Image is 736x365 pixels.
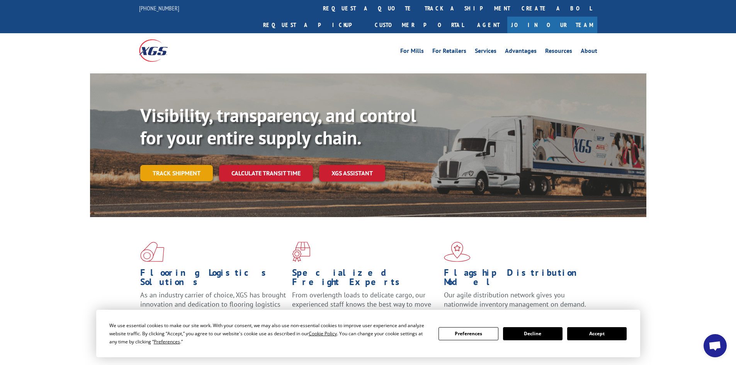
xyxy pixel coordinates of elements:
div: Open chat [704,334,727,357]
img: xgs-icon-focused-on-flooring-red [292,242,310,262]
a: Join Our Team [507,17,597,33]
a: Agent [469,17,507,33]
a: Request a pickup [257,17,369,33]
a: For Mills [400,48,424,56]
a: For Retailers [432,48,466,56]
span: As an industry carrier of choice, XGS has brought innovation and dedication to flooring logistics... [140,290,286,318]
a: Track shipment [140,165,213,181]
span: Cookie Policy [309,330,337,337]
button: Preferences [439,327,498,340]
a: Services [475,48,496,56]
a: XGS ASSISTANT [319,165,385,182]
img: xgs-icon-total-supply-chain-intelligence-red [140,242,164,262]
h1: Flooring Logistics Solutions [140,268,286,290]
a: Calculate transit time [219,165,313,182]
a: Customer Portal [369,17,469,33]
h1: Specialized Freight Experts [292,268,438,290]
button: Decline [503,327,563,340]
span: Preferences [154,338,180,345]
h1: Flagship Distribution Model [444,268,590,290]
span: Our agile distribution network gives you nationwide inventory management on demand. [444,290,586,309]
div: We use essential cookies to make our site work. With your consent, we may also use non-essential ... [109,321,429,346]
img: xgs-icon-flagship-distribution-model-red [444,242,471,262]
a: Advantages [505,48,537,56]
a: About [581,48,597,56]
button: Accept [567,327,627,340]
p: From overlength loads to delicate cargo, our experienced staff knows the best way to move your fr... [292,290,438,325]
a: [PHONE_NUMBER] [139,4,179,12]
div: Cookie Consent Prompt [96,310,640,357]
b: Visibility, transparency, and control for your entire supply chain. [140,103,416,149]
a: Resources [545,48,572,56]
